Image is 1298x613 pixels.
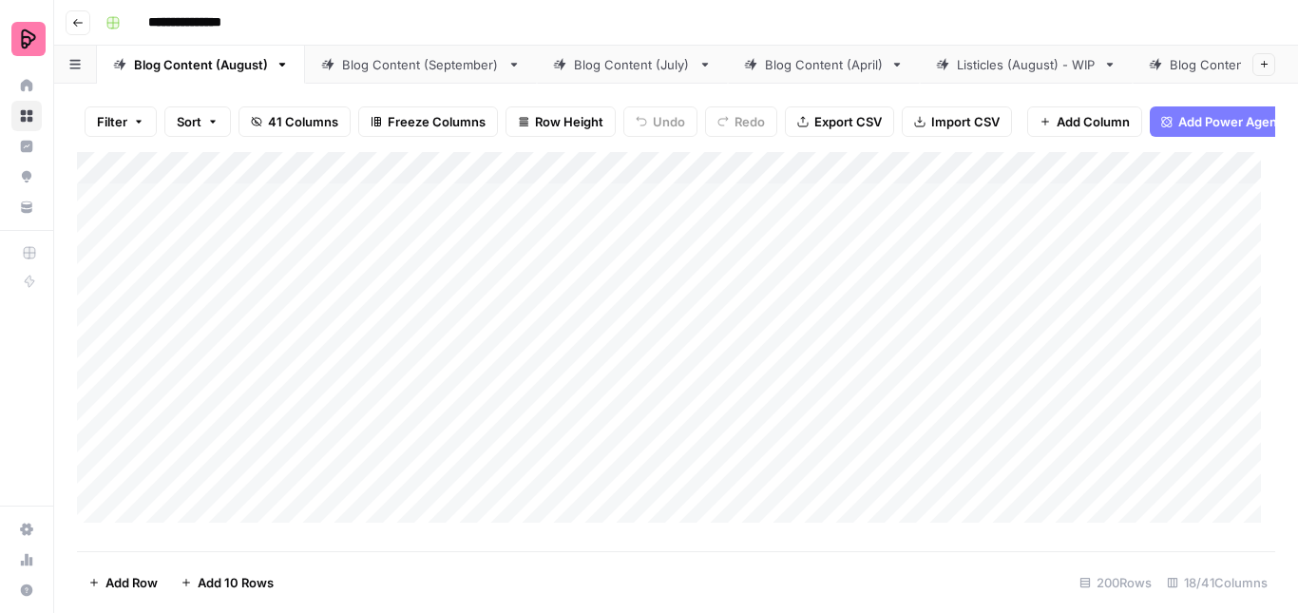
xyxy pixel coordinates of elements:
button: Undo [623,106,697,137]
a: Blog Content (September) [305,46,537,84]
a: Browse [11,101,42,131]
div: Blog Content (May) [1170,55,1287,74]
button: Add Row [77,567,169,598]
span: Import CSV [931,112,1000,131]
button: Filter [85,106,157,137]
button: Add 10 Rows [169,567,285,598]
button: Export CSV [785,106,894,137]
a: Your Data [11,192,42,222]
a: Blog Content (August) [97,46,305,84]
a: Listicles (August) - WIP [920,46,1133,84]
span: Row Height [535,112,603,131]
a: Blog Content (July) [537,46,728,84]
span: Filter [97,112,127,131]
img: Preply Logo [11,22,46,56]
div: Blog Content (September) [342,55,500,74]
div: 18/41 Columns [1159,567,1275,598]
span: Undo [653,112,685,131]
span: Add Column [1057,112,1130,131]
button: Sort [164,106,231,137]
div: Blog Content (August) [134,55,268,74]
div: Blog Content (July) [574,55,691,74]
a: Usage [11,545,42,575]
span: Redo [735,112,765,131]
div: Listicles (August) - WIP [957,55,1096,74]
div: Blog Content (April) [765,55,883,74]
a: Home [11,70,42,101]
button: Freeze Columns [358,106,498,137]
a: Settings [11,514,42,545]
span: Export CSV [814,112,882,131]
button: Add Power Agent [1150,106,1293,137]
a: Opportunities [11,162,42,192]
button: 41 Columns [239,106,351,137]
button: Help + Support [11,575,42,605]
div: 200 Rows [1072,567,1159,598]
button: Add Column [1027,106,1142,137]
button: Row Height [506,106,616,137]
span: Add Row [105,573,158,592]
button: Workspace: Preply [11,15,42,63]
a: Insights [11,131,42,162]
span: Freeze Columns [388,112,486,131]
span: Sort [177,112,201,131]
span: Add 10 Rows [198,573,274,592]
span: Add Power Agent [1178,112,1282,131]
a: Blog Content (April) [728,46,920,84]
button: Import CSV [902,106,1012,137]
button: Redo [705,106,777,137]
span: 41 Columns [268,112,338,131]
